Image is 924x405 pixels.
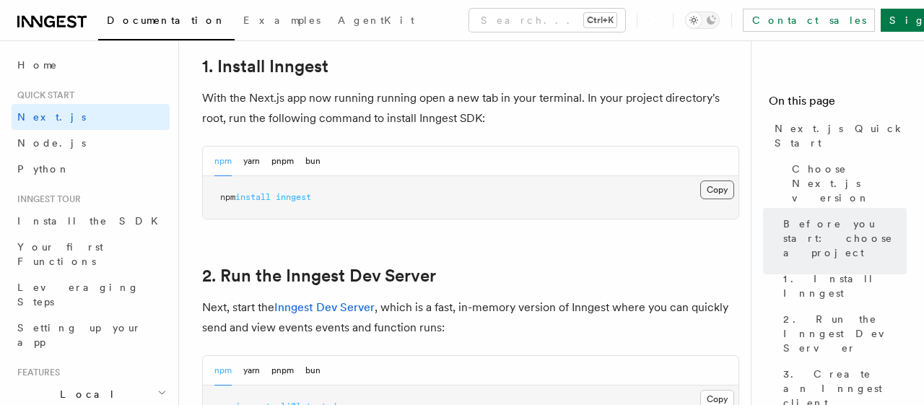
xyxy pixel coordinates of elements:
[792,162,907,205] span: Choose Next.js version
[17,241,103,267] span: Your first Functions
[743,9,875,32] a: Contact sales
[12,208,170,234] a: Install the SDK
[17,282,139,308] span: Leveraging Steps
[107,14,226,26] span: Documentation
[769,92,907,116] h4: On this page
[12,274,170,315] a: Leveraging Steps
[276,192,311,202] span: inngest
[783,271,907,300] span: 1. Install Inngest
[777,306,907,361] a: 2. Run the Inngest Dev Server
[271,147,294,176] button: pnpm
[17,58,58,72] span: Home
[17,111,86,123] span: Next.js
[202,297,739,338] p: Next, start the , which is a fast, in-memory version of Inngest where you can quickly send and vi...
[214,356,232,386] button: npm
[685,12,720,29] button: Toggle dark mode
[17,163,70,175] span: Python
[12,156,170,182] a: Python
[786,156,907,211] a: Choose Next.js version
[700,180,734,199] button: Copy
[12,234,170,274] a: Your first Functions
[214,147,232,176] button: npm
[12,52,170,78] a: Home
[777,266,907,306] a: 1. Install Inngest
[202,266,436,286] a: 2. Run the Inngest Dev Server
[777,211,907,266] a: Before you start: choose a project
[12,90,74,101] span: Quick start
[235,4,329,39] a: Examples
[338,14,414,26] span: AgentKit
[12,193,81,205] span: Inngest tour
[305,147,321,176] button: bun
[12,315,170,355] a: Setting up your app
[783,312,907,355] span: 2. Run the Inngest Dev Server
[783,217,907,260] span: Before you start: choose a project
[12,104,170,130] a: Next.js
[775,121,907,150] span: Next.js Quick Start
[12,130,170,156] a: Node.js
[271,356,294,386] button: pnpm
[202,88,739,129] p: With the Next.js app now running running open a new tab in your terminal. In your project directo...
[274,300,375,314] a: Inngest Dev Server
[235,192,271,202] span: install
[243,356,260,386] button: yarn
[469,9,625,32] button: Search...Ctrl+K
[220,192,235,202] span: npm
[769,116,907,156] a: Next.js Quick Start
[329,4,423,39] a: AgentKit
[12,367,60,378] span: Features
[202,56,328,77] a: 1. Install Inngest
[17,322,141,348] span: Setting up your app
[584,13,616,27] kbd: Ctrl+K
[243,14,321,26] span: Examples
[305,356,321,386] button: bun
[98,4,235,40] a: Documentation
[243,147,260,176] button: yarn
[17,137,86,149] span: Node.js
[17,215,167,227] span: Install the SDK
